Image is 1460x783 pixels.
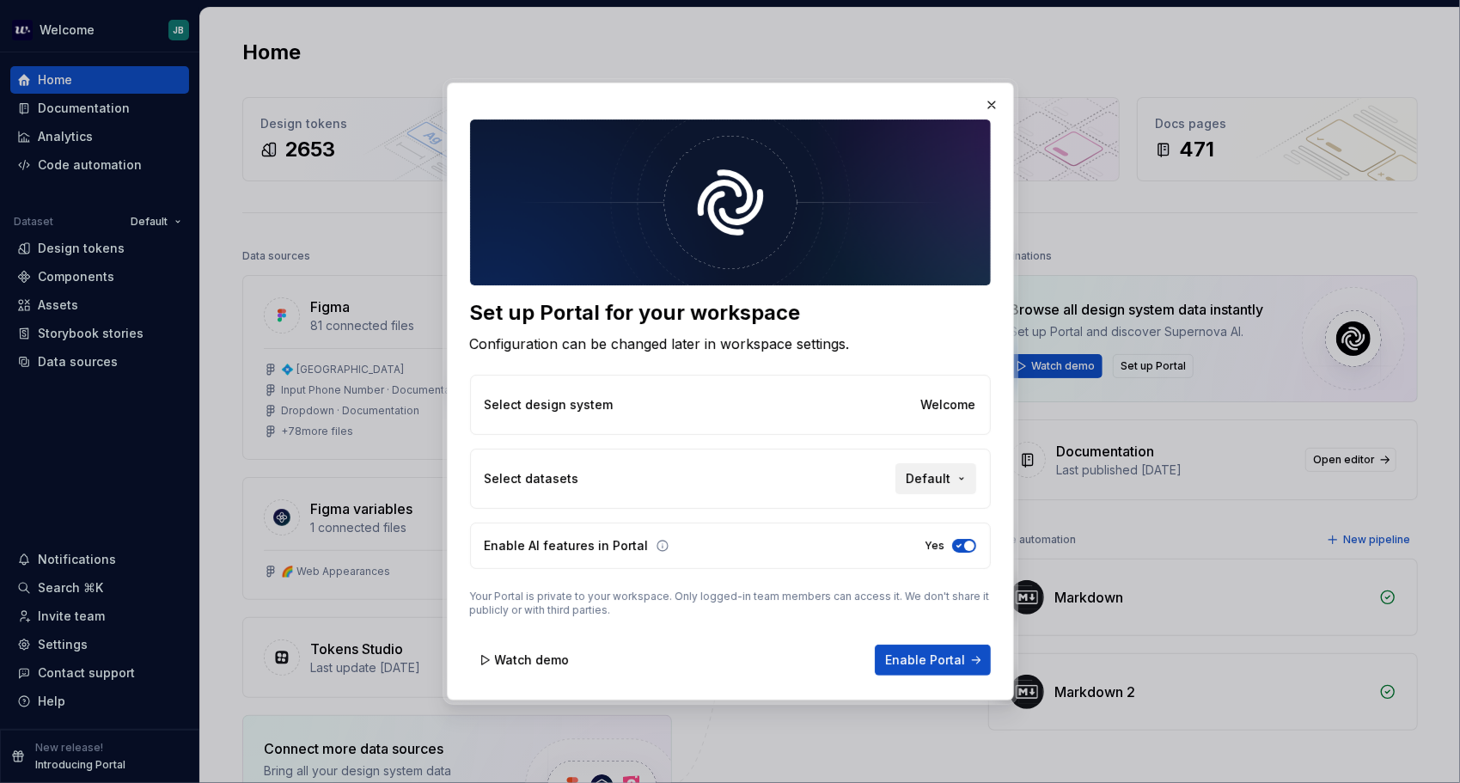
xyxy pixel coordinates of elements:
span: Enable Portal [886,651,966,669]
div: Set up Portal for your workspace [470,299,991,327]
p: Welcome [921,396,976,413]
span: Default [907,470,951,487]
p: Select datasets [485,470,579,487]
p: Enable AI features in Portal [485,537,649,554]
label: Yes [925,539,945,553]
p: Select design system [485,396,614,413]
button: Enable Portal [875,645,991,676]
div: Configuration can be changed later in workspace settings. [470,333,991,354]
p: Your Portal is private to your workspace. Only logged-in team members can access it. We don't sha... [470,590,991,617]
button: Watch demo [470,645,581,676]
button: Default [895,463,976,494]
span: Watch demo [495,651,570,669]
